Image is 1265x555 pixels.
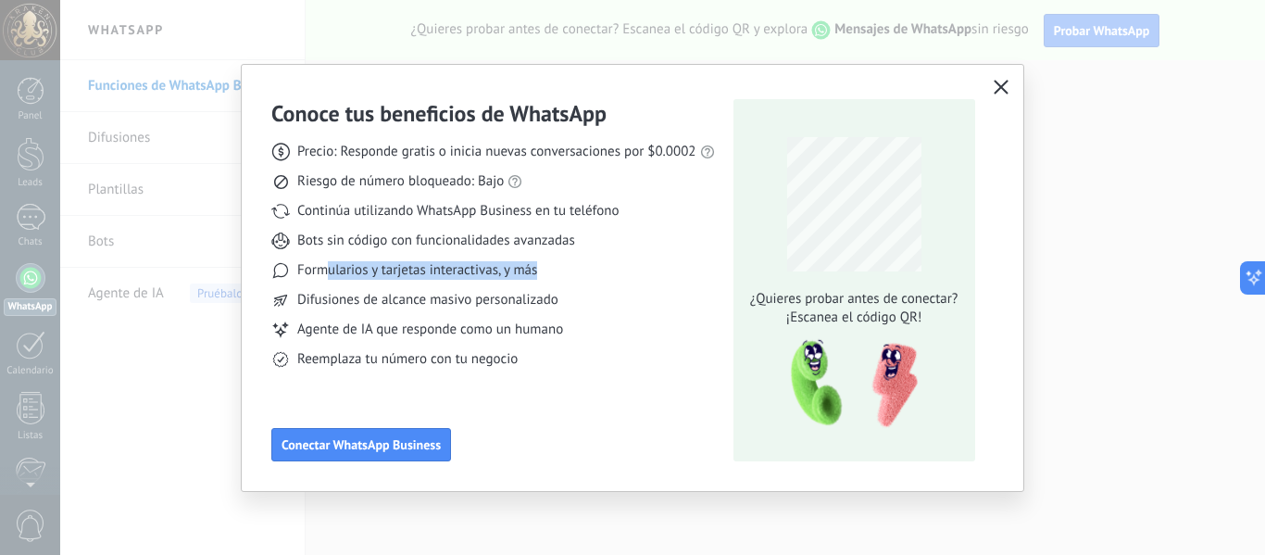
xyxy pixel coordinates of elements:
[282,438,441,451] span: Conectar WhatsApp Business
[745,290,963,309] span: ¿Quieres probar antes de conectar?
[297,321,563,339] span: Agente de IA que responde como un humano
[297,232,575,250] span: Bots sin código con funcionalidades avanzadas
[297,202,619,221] span: Continúa utilizando WhatsApp Business en tu teléfono
[271,428,451,461] button: Conectar WhatsApp Business
[297,350,518,369] span: Reemplaza tu número con tu negocio
[745,309,963,327] span: ¡Escanea el código QR!
[775,334,921,434] img: qr-pic-1x.png
[297,261,537,280] span: Formularios y tarjetas interactivas, y más
[297,172,504,191] span: Riesgo de número bloqueado: Bajo
[297,291,558,309] span: Difusiones de alcance masivo personalizado
[297,143,696,161] span: Precio: Responde gratis o inicia nuevas conversaciones por $0.0002
[271,99,607,128] h3: Conoce tus beneficios de WhatsApp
